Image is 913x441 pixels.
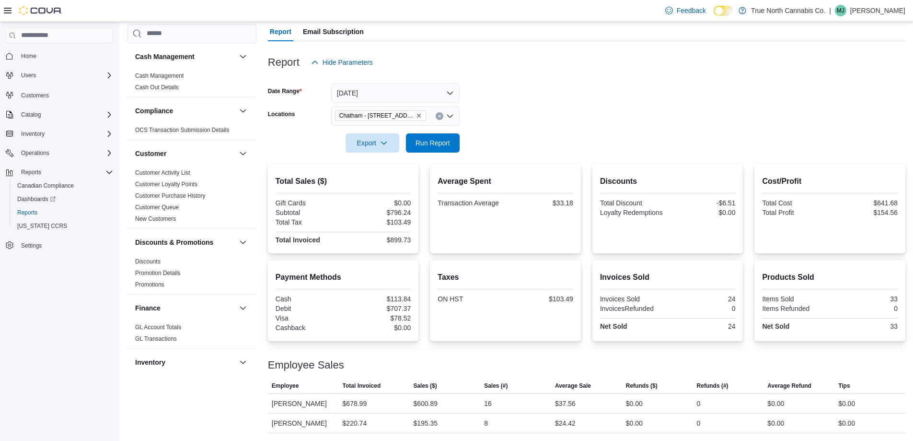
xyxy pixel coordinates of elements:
[762,295,828,303] div: Items Sold
[135,192,206,199] a: Customer Purchase History
[339,111,414,120] span: Chatham - [STREET_ADDRESS]
[135,281,164,288] span: Promotions
[670,295,735,303] div: 24
[135,72,184,80] span: Cash Management
[13,180,78,191] a: Canadian Compliance
[13,220,113,232] span: Washington CCRS
[17,147,53,159] button: Operations
[21,72,36,79] span: Users
[127,322,256,348] div: Finance
[416,138,450,148] span: Run Report
[10,219,117,233] button: [US_STATE] CCRS
[307,53,377,72] button: Hide Parameters
[670,305,735,312] div: 0
[13,180,113,191] span: Canadian Compliance
[2,49,117,63] button: Home
[276,199,341,207] div: Gift Cards
[438,295,503,303] div: ON HST
[850,5,905,16] p: [PERSON_NAME]
[343,382,381,390] span: Total Invoiced
[2,127,117,141] button: Inventory
[135,215,176,222] a: New Customers
[276,314,341,322] div: Visa
[19,6,62,15] img: Cova
[343,417,367,429] div: $220.74
[345,199,411,207] div: $0.00
[272,382,299,390] span: Employee
[829,5,831,16] p: |
[135,238,235,247] button: Discounts & Promotions
[13,193,113,205] span: Dashboards
[600,272,736,283] h2: Invoices Sold
[17,195,56,203] span: Dashboards
[600,209,666,216] div: Loyalty Redemptions
[276,324,341,332] div: Cashback
[345,295,411,303] div: $113.84
[21,92,49,99] span: Customers
[600,176,736,187] h2: Discounts
[21,149,49,157] span: Operations
[17,239,113,251] span: Settings
[838,398,855,409] div: $0.00
[484,398,492,409] div: 16
[677,6,706,15] span: Feedback
[835,5,846,16] div: Michael James Kozlof
[762,199,828,207] div: Total Cost
[135,149,235,158] button: Customer
[626,382,658,390] span: Refunds ($)
[345,314,411,322] div: $78.52
[2,238,117,252] button: Settings
[237,357,249,368] button: Inventory
[135,181,197,188] a: Customer Loyalty Points
[135,149,166,158] h3: Customer
[331,83,460,103] button: [DATE]
[17,89,113,101] span: Customers
[697,382,728,390] span: Refunds (#)
[697,417,701,429] div: 0
[555,398,576,409] div: $37.56
[13,207,41,218] a: Reports
[17,50,113,62] span: Home
[762,176,898,187] h2: Cost/Profit
[762,209,828,216] div: Total Profit
[10,206,117,219] button: Reports
[406,133,460,153] button: Run Report
[832,199,898,207] div: $641.68
[17,147,113,159] span: Operations
[135,269,181,277] span: Promotion Details
[767,382,811,390] span: Average Refund
[838,417,855,429] div: $0.00
[135,180,197,188] span: Customer Loyalty Points
[135,270,181,276] a: Promotion Details
[832,305,898,312] div: 0
[484,382,508,390] span: Sales (#)
[276,176,411,187] h2: Total Sales ($)
[508,295,573,303] div: $103.49
[2,146,117,160] button: Operations
[237,302,249,314] button: Finance
[13,220,71,232] a: [US_STATE] CCRS
[6,45,113,277] nav: Complex example
[135,83,179,91] span: Cash Out Details
[17,70,113,81] span: Users
[670,209,735,216] div: $0.00
[714,6,734,16] input: Dark Mode
[600,322,627,330] strong: Net Sold
[10,179,117,192] button: Canadian Compliance
[135,127,230,133] a: OCS Transaction Submission Details
[135,169,190,177] span: Customer Activity List
[600,295,666,303] div: Invoices Sold
[13,193,59,205] a: Dashboards
[135,203,179,211] span: Customer Queue
[508,199,573,207] div: $33.18
[17,128,48,140] button: Inventory
[276,295,341,303] div: Cash
[127,167,256,228] div: Customer
[626,417,643,429] div: $0.00
[17,167,113,178] span: Reports
[276,236,320,244] strong: Total Invoiced
[335,110,426,121] span: Chatham - 85 King St W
